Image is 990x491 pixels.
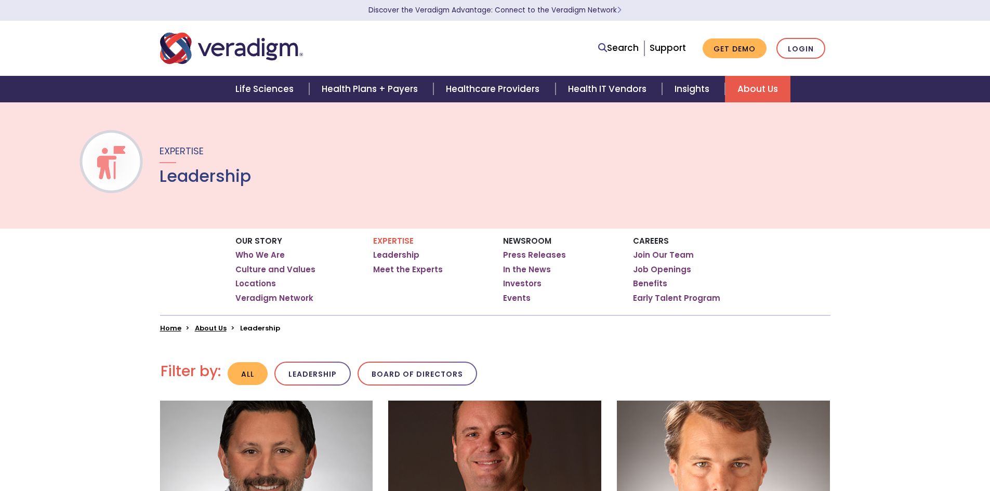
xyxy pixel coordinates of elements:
[160,144,204,157] span: Expertise
[633,278,667,289] a: Benefits
[160,31,303,65] img: Veradigm logo
[617,5,622,15] span: Learn More
[373,250,419,260] a: Leadership
[662,76,725,102] a: Insights
[633,293,720,303] a: Early Talent Program
[223,76,309,102] a: Life Sciences
[503,250,566,260] a: Press Releases
[368,5,622,15] a: Discover the Veradigm Advantage: Connect to the Veradigm NetworkLearn More
[556,76,662,102] a: Health IT Vendors
[703,38,767,59] a: Get Demo
[433,76,555,102] a: Healthcare Providers
[776,38,825,59] a: Login
[161,363,221,380] h2: Filter by:
[725,76,790,102] a: About Us
[503,264,551,275] a: In the News
[235,250,285,260] a: Who We Are
[160,323,181,333] a: Home
[503,278,542,289] a: Investors
[358,362,477,386] button: Board of Directors
[228,362,268,386] button: All
[235,278,276,289] a: Locations
[373,264,443,275] a: Meet the Experts
[598,41,639,55] a: Search
[650,42,686,54] a: Support
[274,362,351,386] button: Leadership
[309,76,433,102] a: Health Plans + Payers
[195,323,227,333] a: About Us
[503,293,531,303] a: Events
[235,264,315,275] a: Culture and Values
[235,293,313,303] a: Veradigm Network
[633,264,691,275] a: Job Openings
[633,250,694,260] a: Join Our Team
[160,166,251,186] h1: Leadership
